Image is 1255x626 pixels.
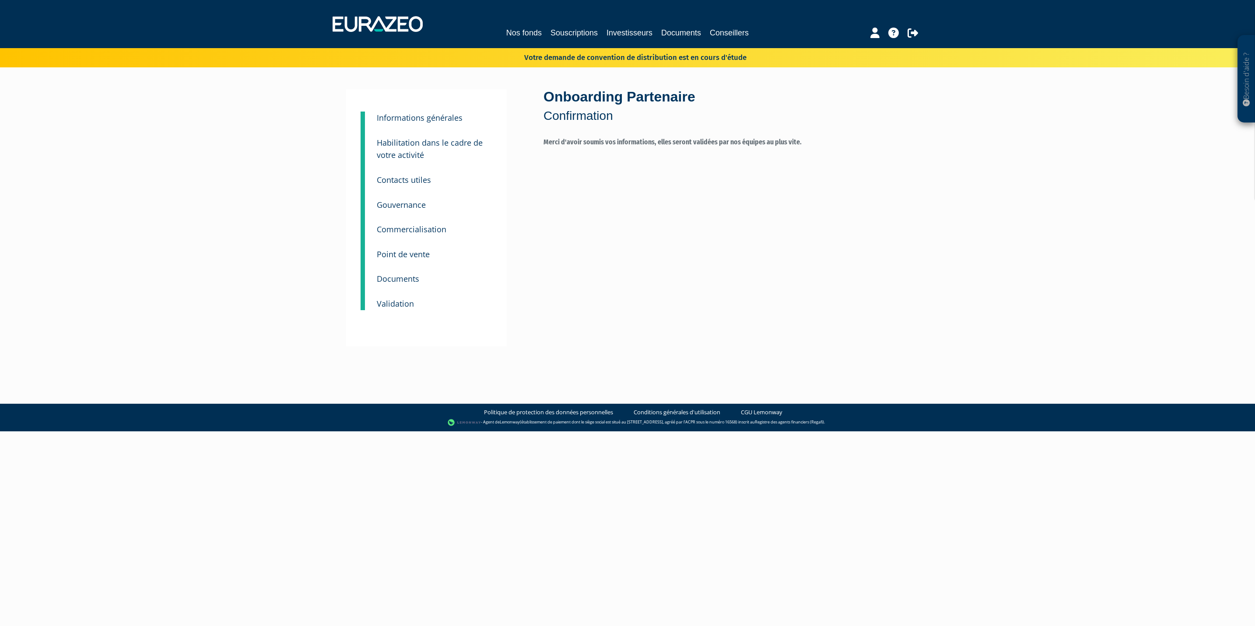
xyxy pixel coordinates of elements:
[377,112,463,123] small: Informations générales
[550,27,598,39] a: Souscriptions
[606,27,652,39] a: Investisseurs
[1241,40,1251,119] p: Besoin d'aide ?
[361,162,365,189] a: 5
[377,175,431,185] small: Contacts utiles
[543,107,909,125] p: Confirmation
[484,408,613,416] a: Politique de protection des données personnelles
[741,408,782,416] a: CGU Lemonway
[361,261,365,288] a: 9
[361,286,365,311] a: 10
[448,418,481,427] img: logo-lemonway.png
[543,87,909,125] div: Onboarding Partenaire
[333,16,423,32] img: 1732889491-logotype_eurazeo_blanc_rvb.png
[377,224,446,234] small: Commercialisation
[634,408,720,416] a: Conditions générales d'utilisation
[361,236,365,263] a: 8
[377,137,483,161] small: Habilitation dans le cadre de votre activité
[377,273,419,284] small: Documents
[710,27,749,39] a: Conseillers
[361,125,365,166] a: 4
[377,199,426,210] small: Gouvernance
[661,27,701,39] a: Documents
[500,420,520,425] a: Lemonway
[543,137,909,168] label: Merci d'avoir soumis vos informations, elles seront validées par nos équipes au plus vite.
[361,211,365,238] a: 7
[499,50,747,63] p: Votre demande de convention de distribution est en cours d'étude
[755,420,824,425] a: Registre des agents financiers (Regafi)
[9,418,1246,427] div: - Agent de (établissement de paiement dont le siège social est situé au [STREET_ADDRESS], agréé p...
[361,187,365,214] a: 6
[361,112,365,129] a: 3
[377,249,430,259] small: Point de vente
[377,298,414,309] small: Validation
[506,27,542,39] a: Nos fonds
